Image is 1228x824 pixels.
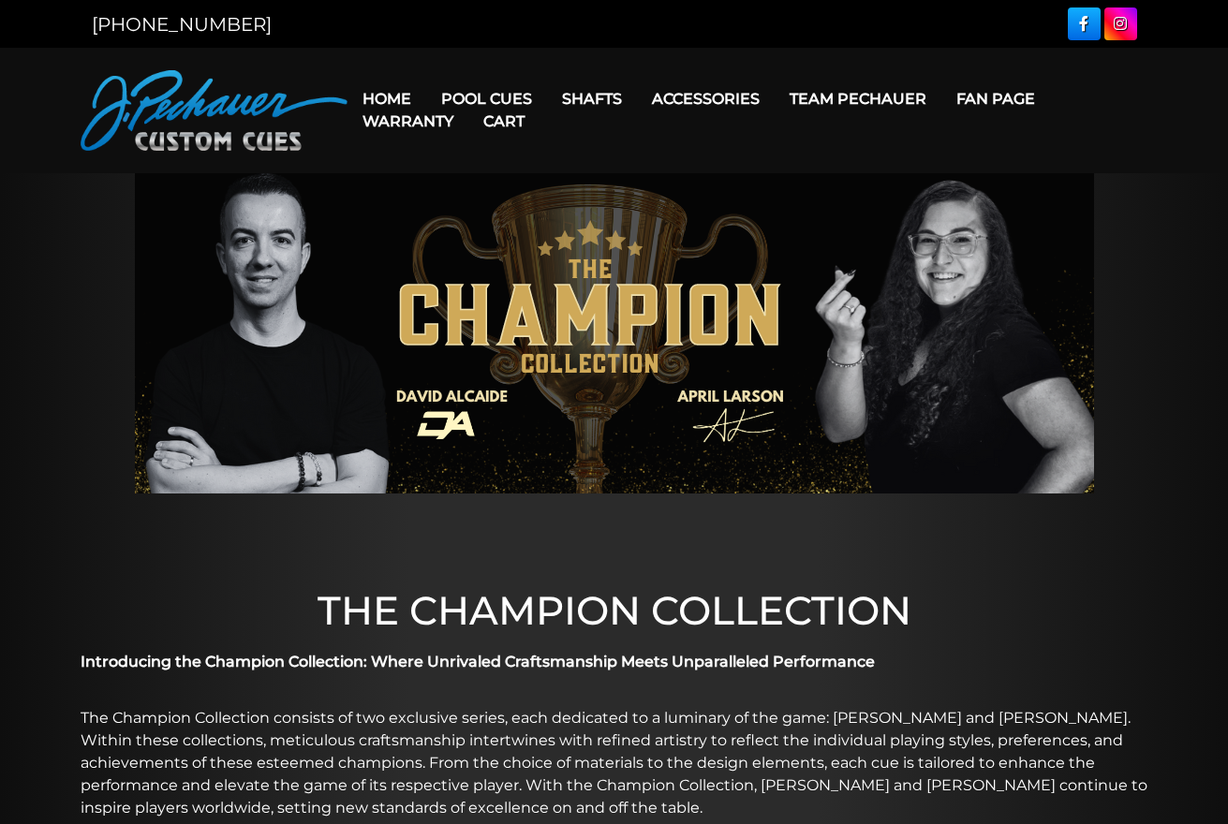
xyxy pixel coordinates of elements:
a: Pool Cues [426,75,547,123]
a: Home [348,75,426,123]
strong: Introducing the Champion Collection: Where Unrivaled Craftsmanship Meets Unparalleled Performance [81,653,875,670]
a: Fan Page [941,75,1050,123]
a: Team Pechauer [775,75,941,123]
a: Cart [468,97,540,145]
p: The Champion Collection consists of two exclusive series, each dedicated to a luminary of the gam... [81,707,1148,819]
a: [PHONE_NUMBER] [92,13,272,36]
img: Pechauer Custom Cues [81,70,348,151]
a: Accessories [637,75,775,123]
a: Shafts [547,75,637,123]
a: Warranty [348,97,468,145]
